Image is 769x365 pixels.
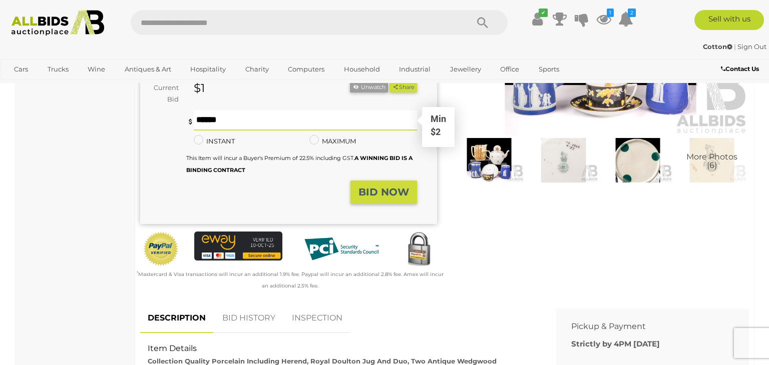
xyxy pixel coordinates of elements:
[596,10,611,28] a: 1
[677,138,746,182] a: More Photos(6)
[297,231,386,266] img: PCI DSS compliant
[337,61,387,77] a: Household
[239,61,275,77] a: Charity
[284,303,350,333] a: INSPECTION
[628,8,636,17] i: 2
[618,10,633,28] a: 2
[686,152,737,170] span: More Photos (6)
[350,180,417,204] button: BID NOW
[194,81,205,95] strong: $1
[737,42,766,50] a: Sign Out
[571,322,719,331] h2: Pickup & Payment
[281,61,331,77] a: Computers
[677,138,746,182] img: Collection Quality Porcelain Including Herend, Royal Doulton Jug And Duo, Two Antique Wedgwood Ja...
[358,186,409,198] strong: BID NOW
[607,8,614,17] i: 1
[458,10,508,35] button: Search
[137,271,444,289] small: Mastercard & Visa transactions will incur an additional 1.9% fee. Paypal will incur an additional...
[8,61,35,77] a: Cars
[140,82,186,105] div: Current Bid
[390,82,417,92] button: Share
[350,82,388,92] li: Unwatch this item
[8,78,92,94] a: [GEOGRAPHIC_DATA]
[184,61,232,77] a: Hospitality
[118,61,178,77] a: Antiques & Art
[215,303,283,333] a: BID HISTORY
[194,135,235,147] label: INSTANT
[140,303,213,333] a: DESCRIPTION
[148,344,534,353] h2: Item Details
[532,61,566,77] a: Sports
[494,61,526,77] a: Office
[194,231,282,261] img: eWAY Payment Gateway
[309,135,356,147] label: MAXIMUM
[393,61,437,77] a: Industrial
[6,10,110,36] img: Allbids.com.au
[143,231,179,267] img: Official PayPal Seal
[423,112,454,145] div: Min $2
[41,61,75,77] a: Trucks
[721,65,759,72] b: Contact Us
[455,138,524,182] img: Collection Quality Porcelain Including Herend, Royal Doulton Jug And Duo, Two Antique Wedgwood Ja...
[703,42,732,50] strong: Cotton
[603,138,672,182] img: Collection Quality Porcelain Including Herend, Royal Doulton Jug And Duo, Two Antique Wedgwood Ja...
[81,61,112,77] a: Wine
[571,339,660,348] b: Strictly by 4PM [DATE]
[539,8,548,17] i: ✔
[350,82,388,92] button: Unwatch
[444,61,488,77] a: Jewellery
[721,63,761,74] a: Contact Us
[694,10,764,30] a: Sell with us
[401,231,437,268] img: Secured by Rapid SSL
[529,138,598,182] img: Collection Quality Porcelain Including Herend, Royal Doulton Jug And Duo, Two Antique Wedgwood Ja...
[186,154,413,173] b: A WINNING BID IS A BINDING CONTRACT
[734,42,736,50] span: |
[530,10,545,28] a: ✔
[186,154,413,173] small: This Item will incur a Buyer's Premium of 22.5% including GST.
[703,42,734,50] a: Cotton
